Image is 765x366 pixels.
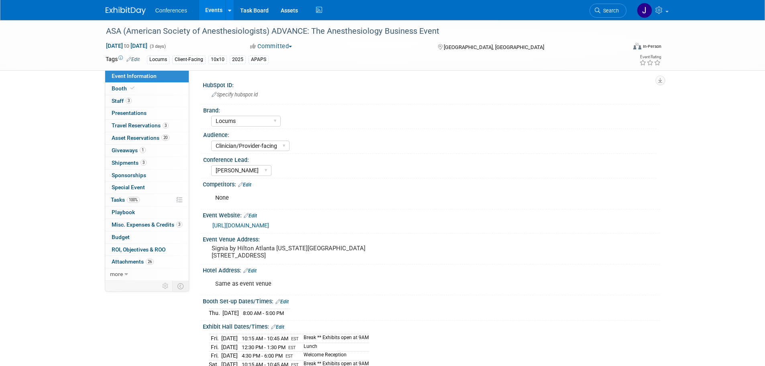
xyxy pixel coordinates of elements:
div: Same as event venue [210,276,571,292]
span: Tasks [111,196,140,203]
td: Welcome Reception [299,352,369,360]
div: None [210,190,571,206]
pre: Signia by Hilton Atlanta [US_STATE][GEOGRAPHIC_DATA] [STREET_ADDRESS] [212,245,384,259]
span: Playbook [112,209,135,215]
span: Giveaways [112,147,146,153]
span: EST [286,354,293,359]
a: Tasks100% [105,194,189,206]
span: Specify hubspot id [212,92,258,98]
td: [DATE] [221,352,238,360]
div: Exhibit Hall Dates/Times: [203,321,660,331]
div: Event Venue Address: [203,233,660,243]
span: 3 [163,123,169,129]
span: ROI, Objectives & ROO [112,246,165,253]
span: [GEOGRAPHIC_DATA], [GEOGRAPHIC_DATA] [444,44,544,50]
div: Event Format [579,42,662,54]
a: Booth [105,83,189,95]
span: EST [291,336,299,341]
span: 20 [161,135,169,141]
div: Event Rating [639,55,661,59]
div: Brand: [203,104,656,115]
span: to [123,43,131,49]
span: 3 [141,159,147,166]
a: Budget [105,231,189,243]
span: more [110,271,123,277]
td: Fri. [209,352,221,360]
button: Committed [247,42,295,51]
a: Giveaways1 [105,145,189,157]
a: Misc. Expenses & Credits3 [105,219,189,231]
span: Conferences [155,7,187,14]
td: [DATE] [222,309,239,317]
img: Jenny Clavero [637,3,652,18]
a: Edit [238,182,251,188]
span: 100% [127,197,140,203]
a: Edit [275,299,289,305]
span: Staff [112,98,132,104]
td: Fri. [209,334,221,343]
a: Special Event [105,182,189,194]
td: Thu. [209,309,222,317]
td: Lunch [299,343,369,352]
span: Asset Reservations [112,135,169,141]
a: Edit [271,324,284,330]
span: 12:30 PM - 1:30 PM [242,344,286,350]
a: more [105,268,189,280]
span: (3 days) [149,44,166,49]
div: Audience: [203,129,656,139]
div: Client-Facing [172,55,206,64]
img: ExhibitDay [106,7,146,15]
span: Shipments [112,159,147,166]
div: APAPS [249,55,269,64]
td: Personalize Event Tab Strip [159,281,173,291]
a: Attachments26 [105,256,189,268]
div: In-Person [643,43,661,49]
a: Search [590,4,626,18]
a: ROI, Objectives & ROO [105,244,189,256]
span: Attachments [112,258,154,265]
td: Fri. [209,343,221,352]
img: Format-Inperson.png [633,43,641,49]
span: Booth [112,85,136,92]
span: 10:15 AM - 10:45 AM [242,335,288,341]
a: Presentations [105,107,189,119]
span: 26 [146,259,154,265]
td: Tags [106,55,140,64]
a: Sponsorships [105,170,189,182]
span: EST [288,345,296,350]
div: Competitors: [203,178,660,189]
span: 3 [176,221,182,227]
div: Locums [147,55,169,64]
a: Event Information [105,70,189,82]
span: Search [600,8,619,14]
a: Shipments3 [105,157,189,169]
i: Booth reservation complete [131,86,135,90]
span: Budget [112,234,130,240]
div: Event Website: [203,209,660,220]
span: Special Event [112,184,145,190]
div: 2025 [230,55,246,64]
div: HubSpot ID: [203,79,660,89]
div: Conference Lead: [203,154,656,164]
div: 10x10 [208,55,227,64]
a: [URL][DOMAIN_NAME] [212,222,269,229]
span: Misc. Expenses & Credits [112,221,182,228]
a: Asset Reservations20 [105,132,189,144]
span: [DATE] [DATE] [106,42,148,49]
div: Hotel Address: [203,264,660,275]
span: 1 [140,147,146,153]
div: ASA (American Society of Anesthesiologists) ADVANCE: The Anesthesiology Business Event [103,24,614,39]
a: Travel Reservations3 [105,120,189,132]
span: 3 [126,98,132,104]
span: Sponsorships [112,172,146,178]
td: Toggle Event Tabs [172,281,189,291]
span: 4:30 PM - 6:00 PM [242,353,283,359]
td: [DATE] [221,343,238,352]
td: [DATE] [221,334,238,343]
span: 8:00 AM - 5:00 PM [243,310,284,316]
span: Travel Reservations [112,122,169,129]
a: Edit [243,268,257,274]
td: Break ** Exhibits open at 9AM [299,334,369,343]
a: Edit [126,57,140,62]
a: Edit [244,213,257,219]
